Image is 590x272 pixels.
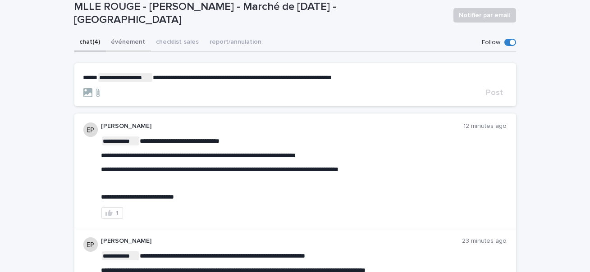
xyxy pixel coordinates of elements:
p: 23 minutes ago [462,237,507,245]
button: report/annulation [205,33,267,52]
p: [PERSON_NAME] [101,237,462,245]
button: événement [106,33,151,52]
span: Notifier par email [459,11,510,20]
div: 1 [116,210,119,216]
p: [PERSON_NAME] [101,122,464,130]
button: Notifier par email [453,8,516,23]
p: Follow [482,39,501,46]
button: chat (4) [74,33,106,52]
button: checklist sales [151,33,205,52]
button: Post [483,89,507,97]
p: 12 minutes ago [464,122,507,130]
button: 1 [101,207,123,219]
span: Post [486,89,503,97]
p: MLLE ROUGE - [PERSON_NAME] - Marché de [DATE] - [GEOGRAPHIC_DATA] [74,0,446,27]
